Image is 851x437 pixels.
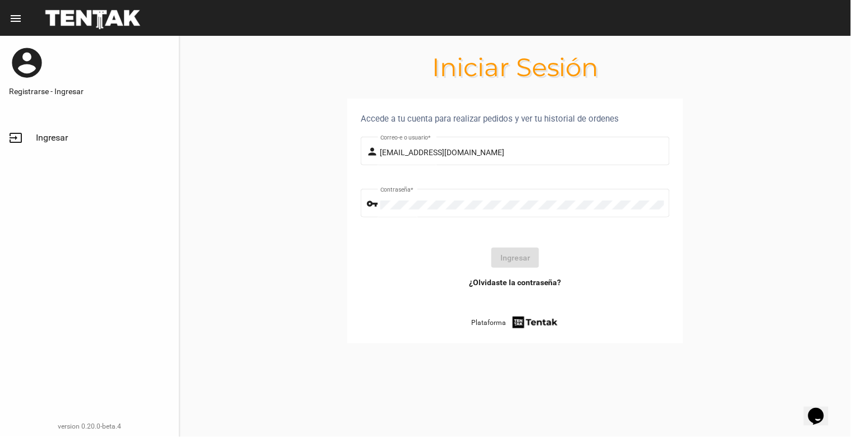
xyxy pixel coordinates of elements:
[180,58,851,76] h1: Iniciar Sesión
[361,112,670,125] div: Accede a tu cuenta para realizar pedidos y ver tu historial de ordenes
[9,86,170,97] a: Registrarse - Ingresar
[471,317,506,328] span: Plataforma
[471,315,559,330] a: Plataforma
[804,392,840,426] iframe: chat widget
[469,277,562,288] a: ¿Olvidaste la contraseña?
[9,131,22,145] mat-icon: input
[491,248,539,268] button: Ingresar
[36,132,68,143] span: Ingresar
[367,145,380,159] mat-icon: person
[511,315,559,330] img: tentak-firm.png
[367,197,380,211] mat-icon: vpn_key
[9,12,22,25] mat-icon: menu
[9,421,170,432] div: version 0.20.0-beta.4
[9,45,45,81] mat-icon: account_circle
